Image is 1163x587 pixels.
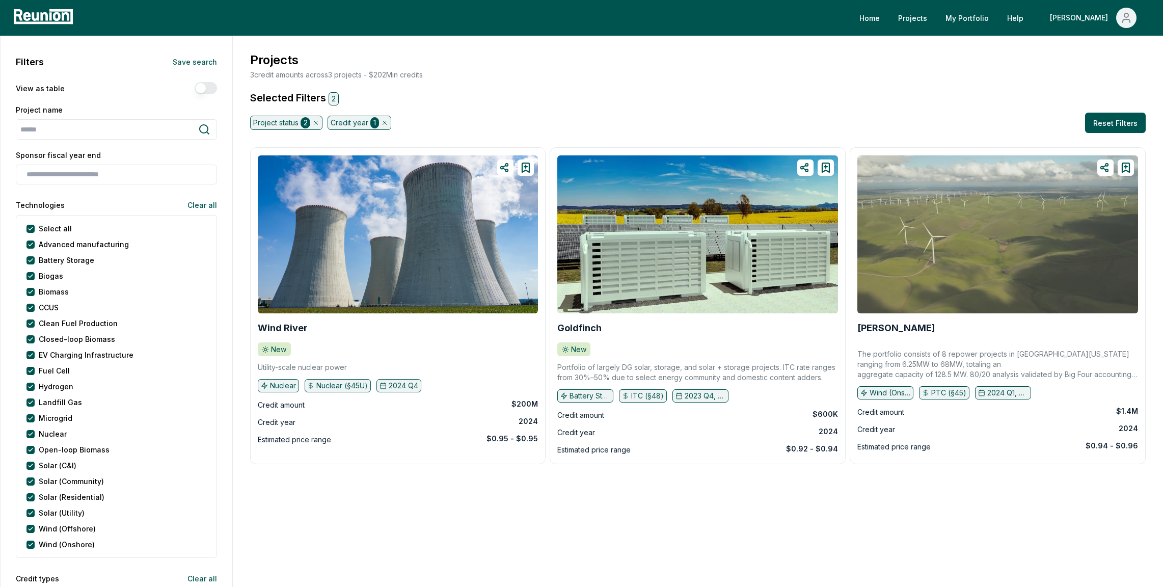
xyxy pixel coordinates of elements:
[328,116,391,130] div: Credit year
[258,155,538,313] img: Wind River
[16,150,217,161] label: Sponsor fiscal year end
[389,381,418,391] p: 2024 Q4
[819,426,838,437] div: 2024
[39,223,72,234] label: Select all
[301,117,311,128] div: 2
[685,391,725,401] p: 2023 Q4, 2024 Q4, 2025 Q1, 2025 Q2, 2025 Q3, 2025 Q4, 2026 Q1, 2026 Q2, 2026 Q4
[39,286,69,297] label: Biomass
[39,476,104,487] label: Solar (Community)
[258,416,295,429] div: Credit year
[248,69,423,80] p: 3 credit amounts across 3 projects - $ 202M in credits
[39,539,95,550] label: Wind (Onshore)
[376,379,421,392] button: 2024 Q4
[1050,8,1112,28] div: [PERSON_NAME]
[486,434,538,444] div: $0.95 - $0.95
[39,271,63,281] label: Biogas
[16,104,217,115] label: Project name
[557,155,838,313] img: Goldfinch
[270,381,296,391] p: Nuclear
[786,444,838,454] div: $0.92 - $0.94
[1116,406,1138,416] div: $1.4M
[570,391,610,401] p: Battery Storage, Solar (Community), Solar (Utility), Solar (C&I)
[857,406,904,418] div: Credit amount
[557,323,602,333] b: Goldfinch
[857,349,1138,380] p: The portfolio consists of 8 repower projects in [GEOGRAPHIC_DATA][US_STATE] ranging from 6.25MW t...
[370,117,379,128] div: 1
[1085,113,1146,133] button: Reset Filters
[39,444,110,455] label: Open-loop Biomass
[557,444,631,456] div: Estimated price range
[39,413,72,423] label: Microgrid
[258,323,308,333] b: Wind River
[16,573,59,584] label: Credit types
[39,460,76,471] label: Solar (C&I)
[813,409,838,419] div: $600K
[857,386,913,399] button: Wind (Onshore)
[16,200,65,210] label: Technologies
[851,8,1153,28] nav: Main
[39,429,67,439] label: Nuclear
[258,362,347,372] p: Utility-scale nuclear power
[39,334,115,344] label: Closed-loop Biomass
[329,92,339,105] div: 2
[999,8,1032,28] a: Help
[39,239,129,250] label: Advanced manufacturing
[857,423,895,436] div: Credit year
[851,8,888,28] a: Home
[39,318,118,329] label: Clean Fuel Production
[1086,441,1138,451] div: $0.94 - $0.96
[519,416,538,426] div: 2024
[1119,423,1138,434] div: 2024
[16,55,44,69] h2: Filters
[258,434,331,446] div: Estimated price range
[987,388,1028,398] p: 2024 Q1, 2024 Q2, 2024 Q3, 2024 Q4, 2025 Q1
[250,116,323,130] div: Project status
[890,8,935,28] a: Projects
[179,195,217,215] button: Clear all
[39,302,59,313] label: CCUS
[165,51,217,72] button: Save search
[557,426,595,439] div: Credit year
[631,391,664,401] p: ITC (§48)
[39,381,73,392] label: Hydrogen
[857,323,935,333] a: [PERSON_NAME]
[857,155,1138,313] img: Moran
[39,365,70,376] label: Fuel Cell
[39,350,133,360] label: EV Charging Infrastructure
[258,399,305,411] div: Credit amount
[271,344,286,355] p: New
[39,255,94,265] label: Battery Storage
[258,323,308,333] a: Wind River
[870,388,910,398] p: Wind (Onshore)
[39,508,85,518] label: Solar (Utility)
[931,388,966,398] p: PTC (§45)
[557,362,838,383] p: Portfolio of largely DG solar, storage, and solar + storage projects. ITC rate ranges from 30%–50...
[248,51,423,69] h3: Projects
[1042,8,1145,28] button: [PERSON_NAME]
[857,323,935,333] b: [PERSON_NAME]
[557,409,604,421] div: Credit amount
[39,523,96,534] label: Wind (Offshore)
[316,381,368,391] p: Nuclear (§45U)
[16,83,65,94] label: View as table
[258,379,299,392] button: Nuclear
[975,386,1031,399] button: 2024 Q1, 2024 Q2, 2024 Q3, 2024 Q4, 2025 Q1
[39,397,82,408] label: Landfill Gas
[557,323,602,333] a: Goldfinch
[511,399,538,409] div: $200M
[672,389,728,403] button: 2023 Q4, 2024 Q4, 2025 Q1, 2025 Q2, 2025 Q3, 2025 Q4, 2026 Q1, 2026 Q2, 2026 Q4
[571,344,586,355] p: New
[248,90,1148,105] h4: Selected Filters
[557,389,613,403] button: Battery Storage, Solar (Community), Solar (Utility), Solar (C&I)
[857,441,931,453] div: Estimated price range
[937,8,997,28] a: My Portfolio
[39,492,104,502] label: Solar (Residential)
